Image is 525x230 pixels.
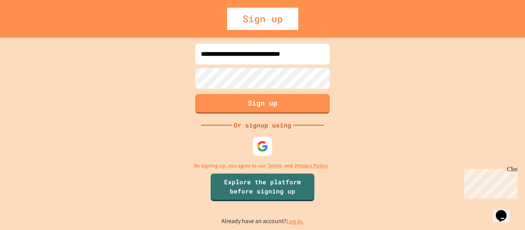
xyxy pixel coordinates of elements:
iframe: chat widget [461,166,517,199]
iframe: chat widget [493,199,517,222]
p: By signing up, you agree to our and . [194,162,331,170]
img: google-icon.svg [257,141,268,152]
button: Sign up [195,94,330,114]
a: Explore the platform before signing up [211,174,314,201]
div: Chat with us now!Close [3,3,53,49]
div: Or signup using [232,121,293,130]
a: Privacy Policy [295,162,328,170]
a: Terms [268,162,282,170]
p: Already have an account? [221,217,304,226]
a: Log in. [286,217,304,225]
div: Sign up [227,8,298,30]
